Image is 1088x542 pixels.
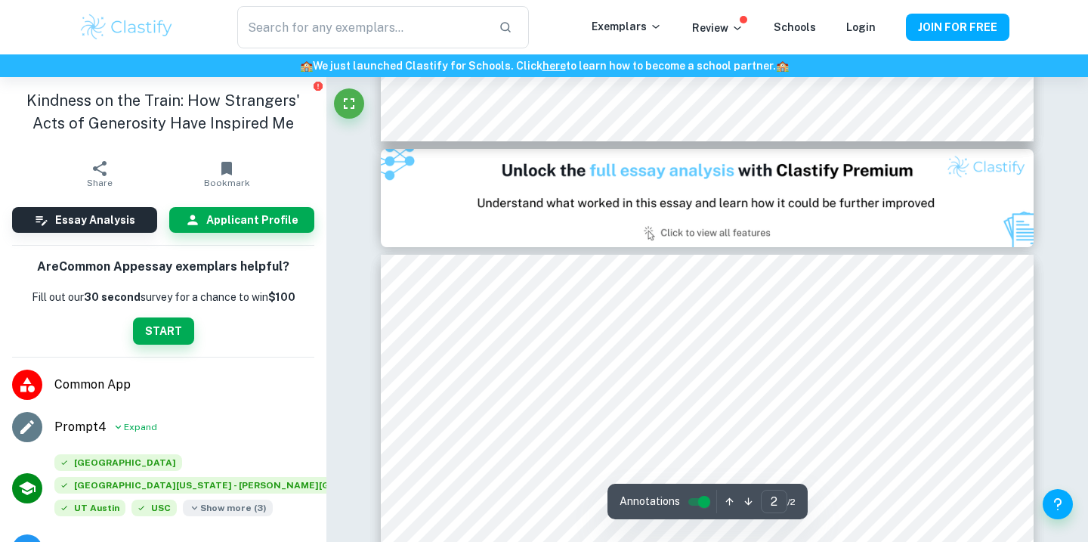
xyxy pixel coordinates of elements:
span: Annotations [620,494,680,509]
span: Share [87,178,113,188]
a: Schools [774,21,816,33]
img: Clastify logo [79,12,175,42]
button: START [133,317,194,345]
h6: We just launched Clastify for Schools. Click to learn how to become a school partner. [3,57,1085,74]
span: UT Austin [54,500,125,516]
div: Accepted: University of Michigan - Ann Arbor [54,477,427,500]
span: [GEOGRAPHIC_DATA] [54,454,182,471]
span: Prompt 4 [54,418,107,436]
button: JOIN FOR FREE [906,14,1009,41]
img: Ad [381,149,1034,247]
span: Show more ( 3 ) [183,500,273,516]
span: USC [131,500,177,516]
button: Essay Analysis [12,207,157,233]
b: 30 second [84,291,141,303]
p: Fill out our survey for a chance to win [32,289,295,305]
span: [GEOGRAPHIC_DATA][US_STATE] - [PERSON_NAME][GEOGRAPHIC_DATA] [54,477,427,494]
button: Report issue [312,80,323,91]
span: 🏫 [300,60,313,72]
strong: $100 [268,291,295,303]
button: Help and Feedback [1043,489,1073,519]
a: here [542,60,566,72]
button: Bookmark [163,153,290,195]
p: Review [692,20,743,36]
div: Accepted: University of Texas at Austin [54,500,125,522]
button: Applicant Profile [169,207,314,233]
button: Share [36,153,163,195]
input: Search for any exemplars... [237,6,487,48]
span: / 2 [787,495,796,509]
button: Expand [113,418,157,436]
a: Prompt4 [54,418,107,436]
span: Common App [54,376,314,394]
span: Expand [124,420,157,434]
a: Login [846,21,876,33]
p: Exemplars [592,18,662,35]
h6: Are Common App essay exemplars helpful? [37,258,289,277]
div: Accepted: Stanford University [54,454,182,477]
h1: Kindness on the Train: How Strangers' Acts of Generosity Have Inspired Me [12,89,314,135]
h6: Applicant Profile [206,212,298,228]
span: 🏫 [776,60,789,72]
h6: Essay Analysis [55,212,135,228]
button: Fullscreen [334,88,364,119]
div: Accepted: University of Southern California [131,500,177,522]
span: Bookmark [204,178,250,188]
